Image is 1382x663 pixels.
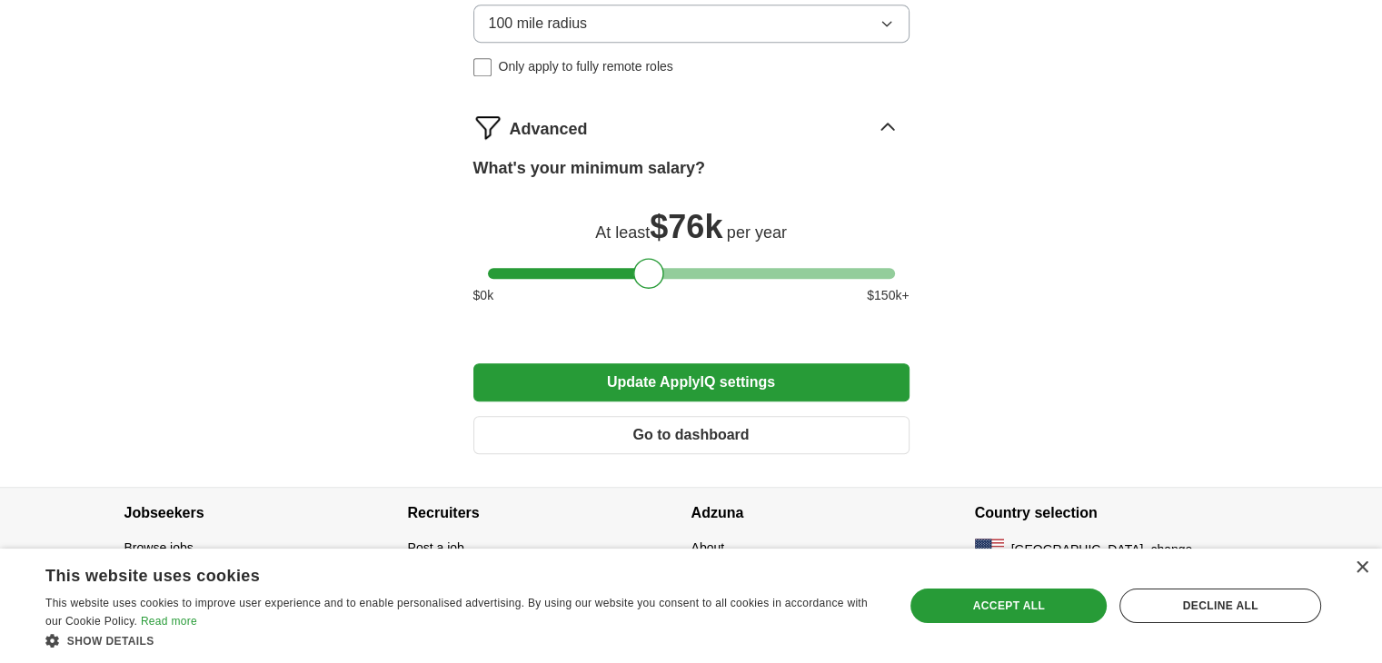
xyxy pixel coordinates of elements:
[45,631,879,649] div: Show details
[1355,561,1368,575] div: Close
[975,488,1258,539] h4: Country selection
[45,559,833,587] div: This website uses cookies
[975,539,1004,560] img: US flag
[1011,540,1144,559] span: [GEOGRAPHIC_DATA]
[499,57,673,76] span: Only apply to fully remote roles
[867,286,909,305] span: $ 150 k+
[510,117,588,142] span: Advanced
[691,540,725,555] a: About
[141,615,197,628] a: Read more, opens a new window
[1150,540,1192,559] button: change
[473,416,910,454] button: Go to dashboard
[595,223,650,242] span: At least
[67,635,154,648] span: Show details
[473,5,910,43] button: 100 mile radius
[1119,589,1321,623] div: Decline all
[910,589,1107,623] div: Accept all
[650,208,722,245] span: $ 76k
[473,286,494,305] span: $ 0 k
[489,13,588,35] span: 100 mile radius
[473,156,705,181] label: What's your minimum salary?
[473,113,502,142] img: filter
[727,223,787,242] span: per year
[408,540,464,555] a: Post a job
[124,540,194,555] a: Browse jobs
[473,58,492,76] input: Only apply to fully remote roles
[45,597,868,628] span: This website uses cookies to improve user experience and to enable personalised advertising. By u...
[473,363,910,401] button: Update ApplyIQ settings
